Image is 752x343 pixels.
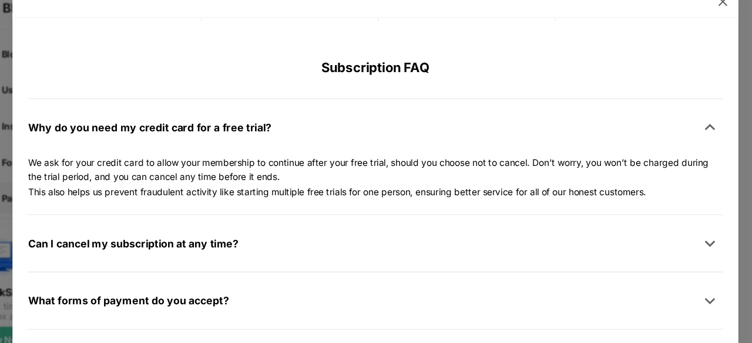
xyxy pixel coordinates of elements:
div: Subscription FAQ [60,46,692,103]
p: This also helps us prevent fraudulent activity like starting multiple free trials for one person,... [60,181,692,193]
div: Why do you need my credit card for a free trial? [60,120,281,137]
div: Can I cancel my subscription at any time? [60,226,251,243]
div: What forms of payment do you accept? [60,278,243,295]
p: We ask for your credit card to allow your membership to continue after your free trial, should yo... [60,155,692,181]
